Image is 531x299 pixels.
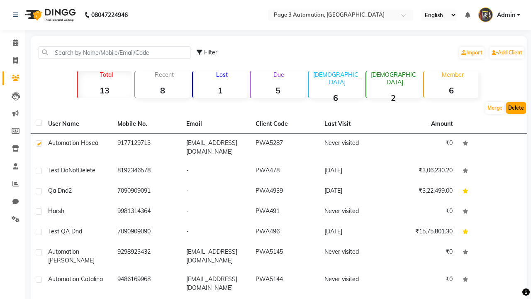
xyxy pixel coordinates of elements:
td: Never visited [319,202,389,222]
th: Last Visit [319,115,389,134]
td: ₹0 [389,202,458,222]
strong: 8 [135,85,190,96]
td: ₹0 [389,134,458,161]
td: PWA496 [251,222,320,243]
strong: 6 [424,85,478,96]
b: 08047224946 [91,3,128,27]
p: [DEMOGRAPHIC_DATA] [312,71,363,86]
span: Automation Hosea [48,139,98,147]
td: [EMAIL_ADDRESS][DOMAIN_NAME] [181,270,251,297]
img: logo [21,3,78,27]
td: ₹3,06,230.20 [389,161,458,181]
td: PWA491 [251,202,320,222]
p: Total [81,71,132,78]
a: Import [459,47,485,59]
p: Lost [196,71,247,78]
td: ₹15,75,801.30 [389,222,458,243]
span: Qa Dnd2 [48,187,72,194]
strong: 6 [309,93,363,103]
td: 9486169968 [112,270,182,297]
td: - [181,161,251,181]
input: Search by Name/Mobile/Email/Code [39,46,190,59]
span: Admin [497,11,515,20]
th: User Name [43,115,112,134]
p: Recent [139,71,190,78]
td: [EMAIL_ADDRESS][DOMAIN_NAME] [181,134,251,161]
td: 9177129713 [112,134,182,161]
span: Filter [204,49,217,56]
p: Member [427,71,478,78]
strong: 5 [251,85,305,96]
td: PWA4939 [251,181,320,202]
span: Harsh [48,207,64,215]
th: Client Code [251,115,320,134]
a: Add Client [490,47,524,59]
p: [DEMOGRAPHIC_DATA] [370,71,421,86]
td: ₹0 [389,243,458,270]
td: 7090909091 [112,181,182,202]
strong: 13 [78,85,132,96]
td: - [181,222,251,243]
td: PWA5287 [251,134,320,161]
td: [DATE] [319,222,389,243]
strong: 2 [366,93,421,103]
td: ₹0 [389,270,458,297]
td: 9298923432 [112,243,182,270]
td: Never visited [319,270,389,297]
td: 7090909090 [112,222,182,243]
td: 9981314364 [112,202,182,222]
td: Never visited [319,134,389,161]
td: ₹3,22,499.00 [389,181,458,202]
th: Email [181,115,251,134]
span: Test DoNotDelete [48,167,95,174]
td: [DATE] [319,181,389,202]
th: Mobile No. [112,115,182,134]
p: Due [252,71,305,78]
button: Delete [506,102,526,114]
td: Never visited [319,243,389,270]
button: Merge [485,102,504,114]
td: PWA478 [251,161,320,181]
td: PWA5145 [251,243,320,270]
img: Admin [478,7,493,22]
td: - [181,181,251,202]
span: Test QA Dnd [48,228,82,235]
td: [DATE] [319,161,389,181]
td: PWA5144 [251,270,320,297]
th: Amount [426,115,458,133]
strong: 1 [193,85,247,96]
span: Automation Catalina [48,275,103,283]
td: - [181,202,251,222]
span: Automation [PERSON_NAME] [48,248,95,264]
td: 8192346578 [112,161,182,181]
td: [EMAIL_ADDRESS][DOMAIN_NAME] [181,243,251,270]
